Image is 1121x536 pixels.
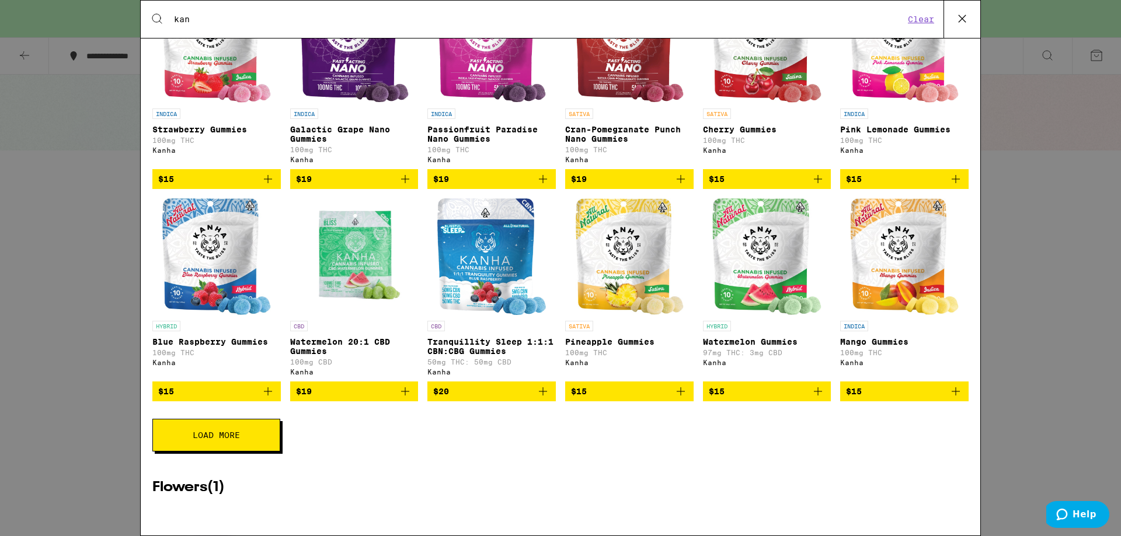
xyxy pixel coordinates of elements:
[427,321,445,331] p: CBD
[427,198,556,381] a: Open page for Tranquillity Sleep 1:1:1 CBN:CBG Gummies from Kanha
[565,349,694,356] p: 100mg THC
[290,368,419,376] div: Kanha
[565,337,694,346] p: Pineapple Gummies
[840,136,969,144] p: 100mg THC
[290,169,419,189] button: Add to bag
[152,337,281,346] p: Blue Raspberry Gummies
[709,174,725,184] span: $15
[571,387,587,396] span: $15
[427,358,556,366] p: 50mg THC: 50mg CBD
[427,146,556,153] p: 100mg THC
[152,146,281,154] div: Kanha
[152,359,281,366] div: Kanha
[290,321,308,331] p: CBD
[158,174,174,184] span: $15
[193,431,240,439] span: Load More
[427,156,556,163] div: Kanha
[904,14,938,24] button: Clear
[712,198,821,315] img: Kanha - Watermelon Gummies
[296,387,312,396] span: $19
[152,198,281,381] a: Open page for Blue Raspberry Gummies from Kanha
[703,198,831,381] a: Open page for Watermelon Gummies from Kanha
[571,174,587,184] span: $19
[433,174,449,184] span: $19
[850,198,959,315] img: Kanha - Mango Gummies
[427,108,455,119] p: INDICA
[840,108,868,119] p: INDICA
[575,198,684,315] img: Kanha - Pineapple Gummies
[703,146,831,154] div: Kanha
[152,349,281,356] p: 100mg THC
[565,146,694,153] p: 100mg THC
[152,125,281,134] p: Strawberry Gummies
[840,337,969,346] p: Mango Gummies
[290,146,419,153] p: 100mg THC
[296,174,312,184] span: $19
[840,359,969,366] div: Kanha
[703,136,831,144] p: 100mg THC
[427,381,556,401] button: Add to bag
[709,387,725,396] span: $15
[152,169,281,189] button: Add to bag
[152,321,180,331] p: HYBRID
[290,108,318,119] p: INDICA
[840,169,969,189] button: Add to bag
[427,368,556,376] div: Kanha
[565,108,593,119] p: SATIVA
[162,198,271,315] img: Kanha - Blue Raspberry Gummies
[840,321,868,331] p: INDICA
[173,14,904,24] input: Search for products & categories
[290,358,419,366] p: 100mg CBD
[152,108,180,119] p: INDICA
[703,359,831,366] div: Kanha
[565,156,694,163] div: Kanha
[295,198,412,315] img: Kanha - Watermelon 20:1 CBD Gummies
[152,381,281,401] button: Add to bag
[152,481,969,495] h2: Flowers ( 1 )
[840,146,969,154] div: Kanha
[152,419,280,451] button: Load More
[158,387,174,396] span: $15
[433,387,449,396] span: $20
[846,174,862,184] span: $15
[565,359,694,366] div: Kanha
[290,125,419,143] p: Galactic Grape Nano Gummies
[703,169,831,189] button: Add to bag
[840,198,969,381] a: Open page for Mango Gummies from Kanha
[427,125,556,143] p: Passionfruit Paradise Nano Gummies
[846,387,862,396] span: $15
[427,169,556,189] button: Add to bag
[290,156,419,163] div: Kanha
[290,381,419,401] button: Add to bag
[565,198,694,381] a: Open page for Pineapple Gummies from Kanha
[427,337,556,356] p: Tranquillity Sleep 1:1:1 CBN:CBG Gummies
[703,108,731,119] p: SATIVA
[703,125,831,134] p: Cherry Gummies
[1046,501,1109,530] iframe: Opens a widget where you can find more information
[703,349,831,356] p: 97mg THC: 3mg CBD
[290,198,419,381] a: Open page for Watermelon 20:1 CBD Gummies from Kanha
[703,381,831,401] button: Add to bag
[703,337,831,346] p: Watermelon Gummies
[840,381,969,401] button: Add to bag
[290,337,419,356] p: Watermelon 20:1 CBD Gummies
[703,321,731,331] p: HYBRID
[840,349,969,356] p: 100mg THC
[152,136,281,144] p: 100mg THC
[565,169,694,189] button: Add to bag
[565,125,694,143] p: Cran-Pomegranate Punch Nano Gummies
[437,198,546,315] img: Kanha - Tranquillity Sleep 1:1:1 CBN:CBG Gummies
[565,381,694,401] button: Add to bag
[840,125,969,134] p: Pink Lemonade Gummies
[565,321,593,331] p: SATIVA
